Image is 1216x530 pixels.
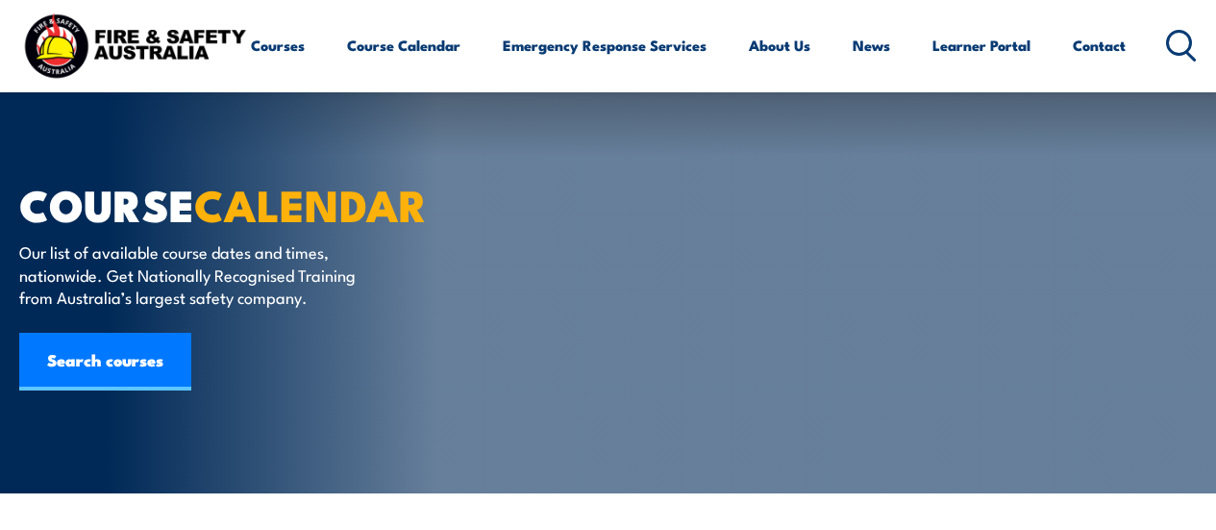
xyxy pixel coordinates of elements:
[932,22,1030,68] a: Learner Portal
[1073,22,1126,68] a: Contact
[347,22,460,68] a: Course Calendar
[749,22,810,68] a: About Us
[503,22,707,68] a: Emergency Response Services
[194,170,427,237] strong: CALENDAR
[853,22,890,68] a: News
[19,333,191,391] a: Search courses
[19,185,494,222] h1: COURSE
[251,22,305,68] a: Courses
[19,240,370,308] p: Our list of available course dates and times, nationwide. Get Nationally Recognised Training from...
